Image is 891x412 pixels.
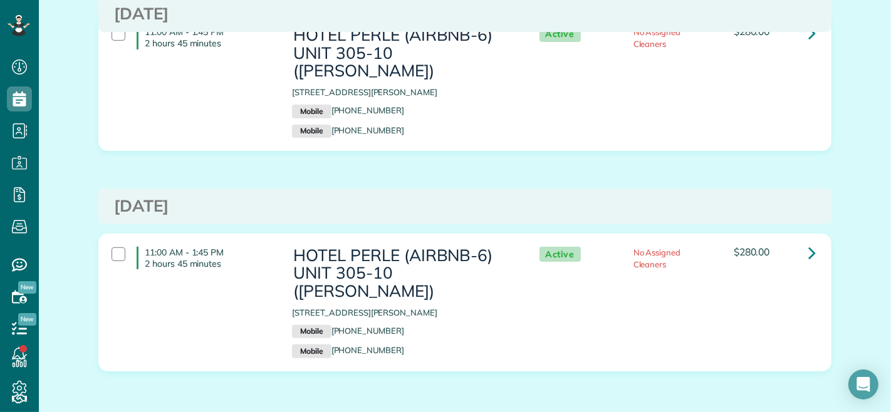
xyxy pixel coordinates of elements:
[292,326,404,336] a: Mobile[PHONE_NUMBER]
[292,247,514,301] h3: HOTEL PERLE (AIRBNB-6) UNIT 305-10 ([PERSON_NAME])
[137,26,273,49] h4: 11:00 AM - 1:45 PM
[292,345,404,355] a: Mobile[PHONE_NUMBER]
[539,26,581,42] span: Active
[114,197,816,215] h3: [DATE]
[633,247,681,269] span: No Assigned Cleaners
[292,344,331,358] small: Mobile
[292,105,331,118] small: Mobile
[292,325,331,339] small: Mobile
[292,307,514,319] p: [STREET_ADDRESS][PERSON_NAME]
[292,26,514,80] h3: HOTEL PERLE (AIRBNB-6) UNIT 305-10 ([PERSON_NAME])
[145,258,273,269] p: 2 hours 45 minutes
[848,369,878,399] div: Open Intercom Messenger
[292,105,404,115] a: Mobile[PHONE_NUMBER]
[137,247,273,269] h4: 11:00 AM - 1:45 PM
[18,281,36,294] span: New
[734,245,770,258] span: $280.00
[18,313,36,326] span: New
[292,86,514,98] p: [STREET_ADDRESS][PERSON_NAME]
[539,247,581,262] span: Active
[145,38,273,49] p: 2 hours 45 minutes
[292,125,331,138] small: Mobile
[292,125,404,135] a: Mobile[PHONE_NUMBER]
[114,5,816,23] h3: [DATE]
